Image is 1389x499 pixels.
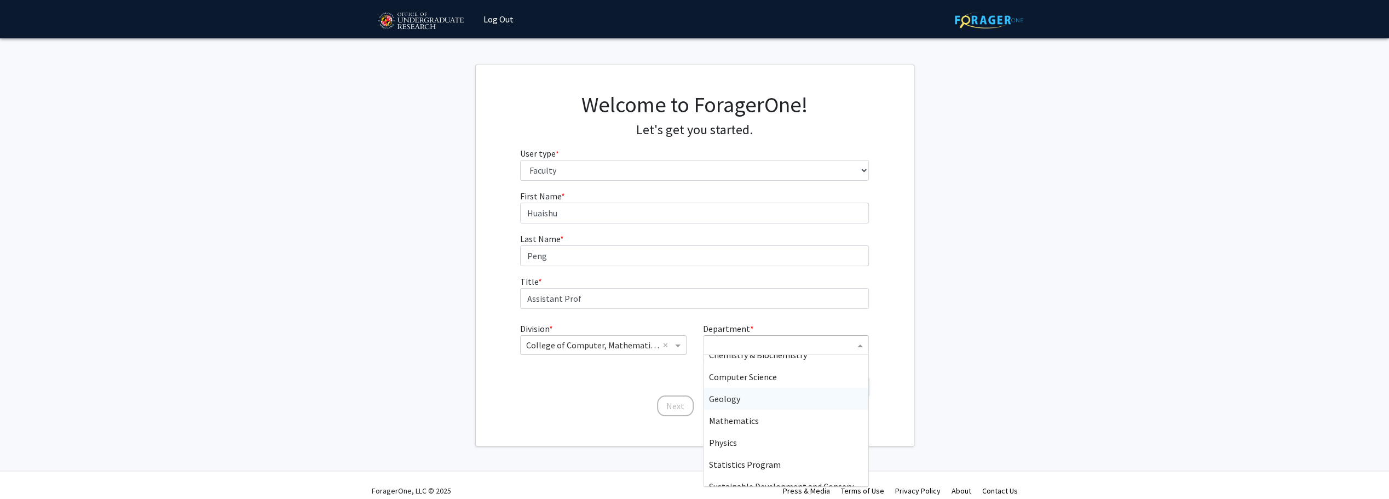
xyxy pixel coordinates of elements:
[512,322,694,368] div: Division
[709,481,933,492] span: Sustainable Development and Conservation Biology (CONS)
[709,349,807,360] span: Chemistry & Biochemistry
[709,393,740,404] span: Geology
[520,147,559,160] label: User type
[709,415,759,426] span: Mathematics
[374,8,467,35] img: University of Maryland Logo
[952,486,971,496] a: About
[520,191,561,202] span: First Name
[783,486,830,496] a: Press & Media
[955,12,1023,28] img: ForagerOne Logo
[703,354,869,487] ng-dropdown-panel: Options list
[520,233,560,244] span: Last Name
[709,459,781,470] span: Statistics Program
[657,395,694,416] button: Next
[520,335,686,355] ng-select: Division
[982,486,1018,496] a: Contact Us
[695,322,877,368] div: Department
[841,486,884,496] a: Terms of Use
[520,276,538,287] span: Title
[520,122,869,138] h4: Let's get you started.
[8,450,47,491] iframe: Chat
[703,335,869,355] ng-select: Department
[663,339,672,352] span: Clear all
[520,91,869,118] h1: Welcome to ForagerOne!
[709,437,737,448] span: Physics
[709,371,777,382] span: Computer Science
[895,486,941,496] a: Privacy Policy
